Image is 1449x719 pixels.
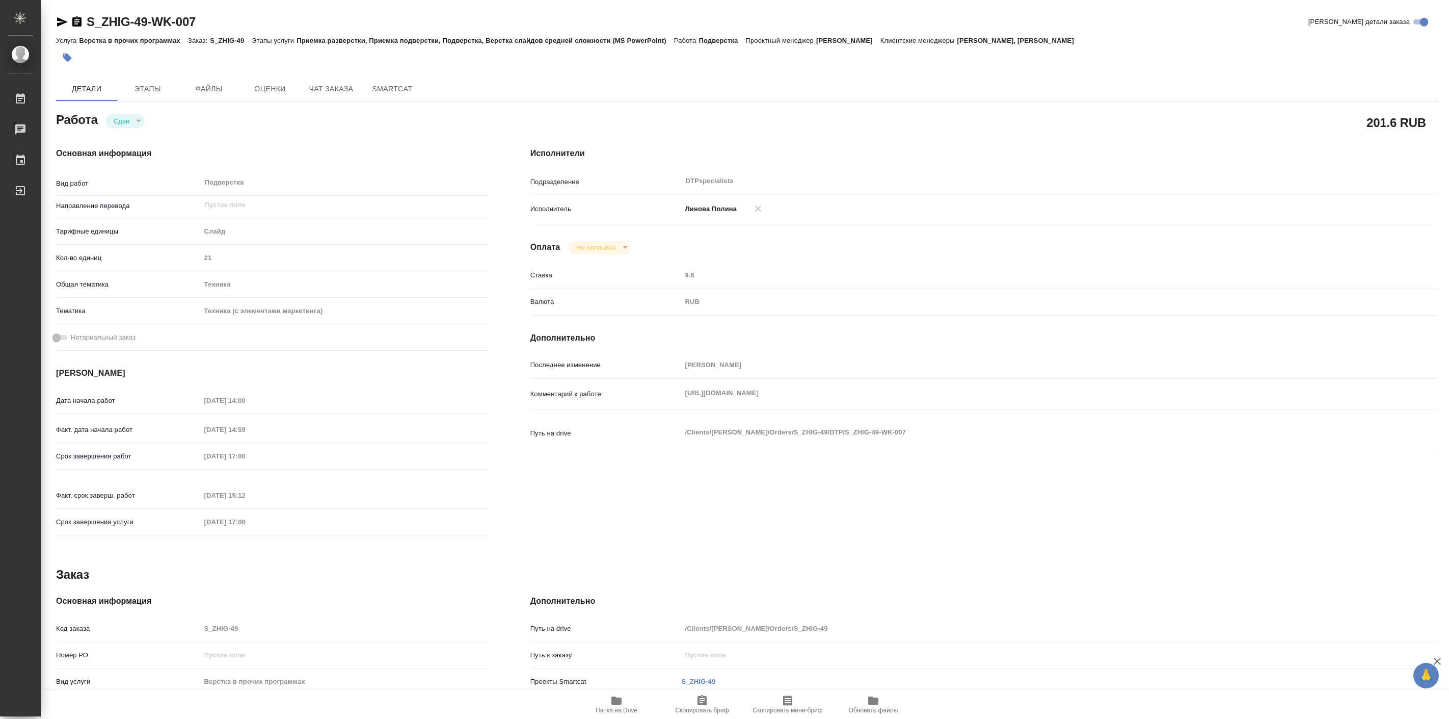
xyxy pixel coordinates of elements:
[682,648,1362,662] input: Пустое поле
[56,425,201,435] p: Факт. дата начала работ
[79,37,188,44] p: Верстка в прочих программах
[56,16,68,28] button: Скопировать ссылку для ЯМессенджера
[530,147,1438,160] h4: Исполнители
[201,515,290,529] input: Пустое поле
[746,37,816,44] p: Проектный менеджер
[87,15,196,29] a: S_ZHIG-49-WK-007
[56,306,201,316] p: Тематика
[530,624,682,634] p: Путь на drive
[530,389,682,399] p: Комментарий к работе
[188,37,210,44] p: Заказ:
[699,37,745,44] p: Подверстка
[56,517,201,527] p: Срок завершения услуги
[56,624,201,634] p: Код заказа
[56,279,201,290] p: Общая тематика
[201,276,490,293] div: Техника
[62,83,111,95] span: Детали
[530,428,682,439] p: Путь на drive
[682,293,1362,311] div: RUB
[56,677,201,687] p: Вид услуги
[682,424,1362,441] textarea: /Clients/[PERSON_NAME]/Orders/S_ZHIG-49/DTP/S_ZHIG-49-WK-007
[682,621,1362,636] input: Пустое поле
[574,690,659,719] button: Папка на Drive
[307,83,356,95] span: Чат заказа
[201,223,490,240] div: Слайд
[201,648,490,662] input: Пустое поле
[201,488,290,503] input: Пустое поле
[1308,17,1410,27] span: [PERSON_NAME] детали заказа
[56,567,89,583] h2: Заказ
[530,177,682,187] p: Подразделение
[201,449,290,464] input: Пустое поле
[530,270,682,280] p: Ставка
[201,302,490,320] div: Техника (с элементами маркетинга)
[530,595,1438,607] h4: Дополнительно
[682,268,1362,283] input: Пустое поле
[745,690,830,719] button: Скопировать мини-бриф
[56,178,201,189] p: Вид работ
[123,83,172,95] span: Этапы
[201,250,490,265] input: Пустое поле
[596,707,637,714] span: Папка на Drive
[56,147,490,160] h4: Основная информация
[957,37,1082,44] p: [PERSON_NAME], [PERSON_NAME]
[252,37,297,44] p: Этапы услуги
[201,621,490,636] input: Пустое поле
[682,678,716,685] a: S_ZHIG-49
[880,37,957,44] p: Клиентские менеджеры
[184,83,233,95] span: Файлы
[56,37,79,44] p: Услуга
[56,201,201,211] p: Направление перевода
[56,253,201,263] p: Кол-во единиц
[56,110,98,128] h2: Работа
[56,650,201,660] p: Номер РО
[56,226,201,237] p: Тарифные единицы
[682,357,1362,372] input: Пустое поле
[368,83,417,95] span: SmartCat
[56,451,201,461] p: Срок завершения работ
[830,690,916,719] button: Обновить файлы
[1366,114,1426,131] h2: 201.6 RUB
[71,332,136,343] span: Нотариальный заказ
[201,674,490,689] input: Пустое поле
[530,204,682,214] p: Исполнитель
[568,241,631,254] div: Сдан
[204,199,466,211] input: Пустое поле
[682,204,737,214] p: Линова Полина
[682,384,1362,402] textarea: [URL][DOMAIN_NAME]
[816,37,880,44] p: [PERSON_NAME]
[56,46,78,69] button: Добавить тэг
[201,393,290,408] input: Пустое поле
[56,396,201,406] p: Дата начала работ
[56,595,490,607] h4: Основная информация
[659,690,745,719] button: Скопировать бриф
[753,707,822,714] span: Скопировать мини-бриф
[111,117,132,125] button: Сдан
[1413,663,1439,688] button: 🙏
[849,707,898,714] span: Обновить файлы
[71,16,83,28] button: Скопировать ссылку
[1417,665,1435,686] span: 🙏
[530,297,682,307] p: Валюта
[530,650,682,660] p: Путь к заказу
[246,83,294,95] span: Оценки
[530,241,560,253] h4: Оплата
[530,677,682,687] p: Проекты Smartcat
[210,37,252,44] p: S_ZHIG-49
[674,37,699,44] p: Работа
[297,37,674,44] p: Приемка разверстки, Приемка подверстки, Подверстка, Верстка слайдов средней сложности (MS PowerPo...
[530,332,1438,344] h4: Дополнительно
[675,707,729,714] span: Скопировать бриф
[56,491,201,501] p: Факт. срок заверш. работ
[105,114,145,128] div: Сдан
[56,367,490,379] h4: [PERSON_NAME]
[530,360,682,370] p: Последнее изменение
[201,422,290,437] input: Пустое поле
[573,243,619,252] button: Не оплачена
